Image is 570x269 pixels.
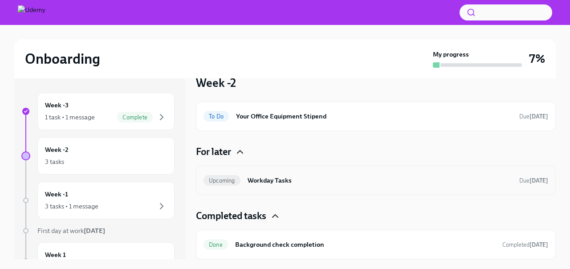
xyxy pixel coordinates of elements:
[37,227,105,235] span: First day at work
[45,157,64,166] div: 3 tasks
[21,226,175,235] a: First day at work[DATE]
[196,75,236,91] h3: Week -2
[248,175,512,185] h6: Workday Tasks
[21,137,175,175] a: Week -23 tasks
[204,173,548,187] a: UpcomingWorkday TasksDue[DATE]
[45,202,98,211] div: 3 tasks • 1 message
[236,111,512,121] h6: Your Office Equipment Stipend
[235,240,495,249] h6: Background check completion
[196,209,266,223] h4: Completed tasks
[196,209,556,223] div: Completed tasks
[519,113,548,120] span: Due
[519,176,548,185] span: August 18th, 2025 10:00
[196,145,231,159] h4: For later
[433,50,469,59] strong: My progress
[204,177,240,184] span: Upcoming
[45,113,95,122] div: 1 task • 1 message
[519,112,548,121] span: August 25th, 2025 10:00
[117,114,153,121] span: Complete
[529,113,548,120] strong: [DATE]
[45,189,68,199] h6: Week -1
[519,177,548,184] span: Due
[45,145,69,155] h6: Week -2
[204,109,548,123] a: To DoYour Office Equipment StipendDue[DATE]
[529,177,548,184] strong: [DATE]
[25,50,100,68] h2: Onboarding
[45,250,66,260] h6: Week 1
[204,237,548,252] a: DoneBackground check completionCompleted[DATE]
[21,182,175,219] a: Week -13 tasks • 1 message
[502,240,548,249] span: August 5th, 2025 12:34
[45,100,69,110] h6: Week -3
[529,51,545,67] h3: 7%
[196,145,556,159] div: For later
[204,241,228,248] span: Done
[84,227,105,235] strong: [DATE]
[204,113,229,120] span: To Do
[502,241,548,248] span: Completed
[529,241,548,248] strong: [DATE]
[21,93,175,130] a: Week -31 task • 1 messageComplete
[18,5,45,20] img: Udemy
